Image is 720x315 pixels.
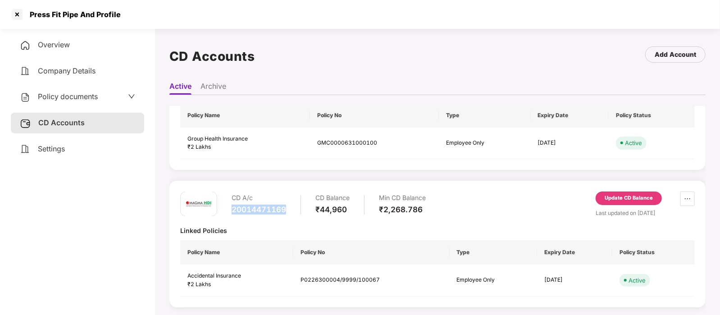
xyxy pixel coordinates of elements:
[681,195,694,202] span: ellipsis
[38,92,98,101] span: Policy documents
[38,118,85,127] span: CD Accounts
[293,240,449,265] th: Policy No
[20,144,31,155] img: svg+xml;base64,PHN2ZyB4bWxucz0iaHR0cDovL3d3dy53My5vcmcvMjAwMC9zdmciIHdpZHRoPSIyNCIgaGVpZ2h0PSIyNC...
[180,240,293,265] th: Policy Name
[315,205,350,215] div: ₹44,960
[537,265,612,297] td: [DATE]
[232,192,286,205] div: CD A/c
[185,191,212,218] img: magma.png
[625,138,642,147] div: Active
[293,265,449,297] td: P0226300004/9999/100067
[20,66,31,77] img: svg+xml;base64,PHN2ZyB4bWxucz0iaHR0cDovL3d3dy53My5vcmcvMjAwMC9zdmciIHdpZHRoPSIyNCIgaGVpZ2h0PSIyNC...
[20,40,31,51] img: svg+xml;base64,PHN2ZyB4bWxucz0iaHR0cDovL3d3dy53My5vcmcvMjAwMC9zdmciIHdpZHRoPSIyNCIgaGVpZ2h0PSIyNC...
[596,209,695,217] div: Last updated on [DATE]
[187,143,211,150] span: ₹2 Lakhs
[457,276,530,284] div: Employee Only
[605,194,653,202] div: Update CD Balance
[310,128,439,160] td: GMC0000631000100
[38,144,65,153] span: Settings
[187,272,286,280] div: Accidental Insurance
[531,128,609,160] td: [DATE]
[20,118,31,129] img: svg+xml;base64,PHN2ZyB3aWR0aD0iMjUiIGhlaWdodD0iMjQiIHZpZXdCb3g9IjAgMCAyNSAyNCIgZmlsbD0ibm9uZSIgeG...
[379,192,426,205] div: Min CD Balance
[38,66,96,75] span: Company Details
[439,103,530,128] th: Type
[201,82,226,95] li: Archive
[169,82,191,95] li: Active
[315,192,350,205] div: CD Balance
[450,240,538,265] th: Type
[38,40,70,49] span: Overview
[232,205,286,215] div: 20014471169
[629,276,646,285] div: Active
[537,240,612,265] th: Expiry Date
[187,281,211,288] span: ₹2 Lakhs
[609,103,695,128] th: Policy Status
[612,240,695,265] th: Policy Status
[531,103,609,128] th: Expiry Date
[180,226,695,235] div: Linked Policies
[180,103,310,128] th: Policy Name
[379,205,426,215] div: ₹2,268.786
[680,192,695,206] button: ellipsis
[20,92,31,103] img: svg+xml;base64,PHN2ZyB4bWxucz0iaHR0cDovL3d3dy53My5vcmcvMjAwMC9zdmciIHdpZHRoPSIyNCIgaGVpZ2h0PSIyNC...
[310,103,439,128] th: Policy No
[187,135,303,143] div: Group Health Insurance
[169,46,255,66] h1: CD Accounts
[128,93,135,100] span: down
[24,10,121,19] div: Press Fit Pipe And Profile
[655,50,696,59] div: Add Account
[446,139,523,147] div: Employee Only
